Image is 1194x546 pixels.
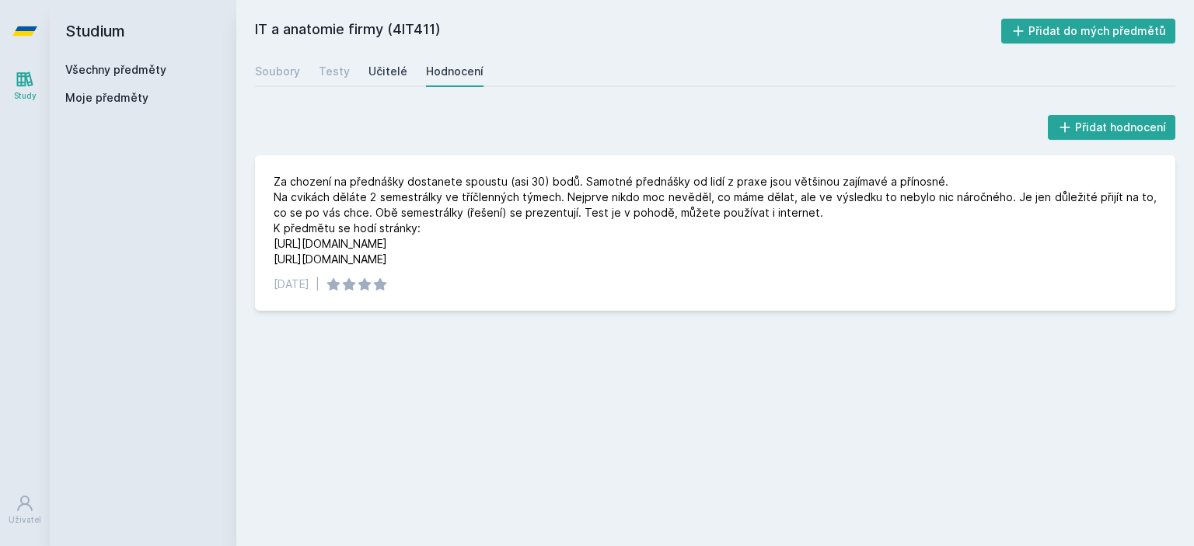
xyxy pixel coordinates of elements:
[9,514,41,526] div: Uživatel
[319,56,350,87] a: Testy
[3,486,47,534] a: Uživatel
[426,56,484,87] a: Hodnocení
[426,64,484,79] div: Hodnocení
[316,276,319,292] div: |
[319,64,350,79] div: Testy
[65,90,148,106] span: Moje předměty
[255,64,300,79] div: Soubory
[368,56,407,87] a: Učitelé
[3,62,47,110] a: Study
[274,276,309,292] div: [DATE]
[255,56,300,87] a: Soubory
[14,90,37,102] div: Study
[1001,19,1176,43] button: Přidat do mých předmětů
[255,19,1001,43] h2: IT a anatomie firmy (4IT411)
[368,64,407,79] div: Učitelé
[65,63,166,76] a: Všechny předměty
[1048,115,1176,140] button: Přidat hodnocení
[274,174,1157,267] div: Za chození na přednášky dostanete spoustu (asi 30) bodů. Samotné přednášky od lidí z praxe jsou v...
